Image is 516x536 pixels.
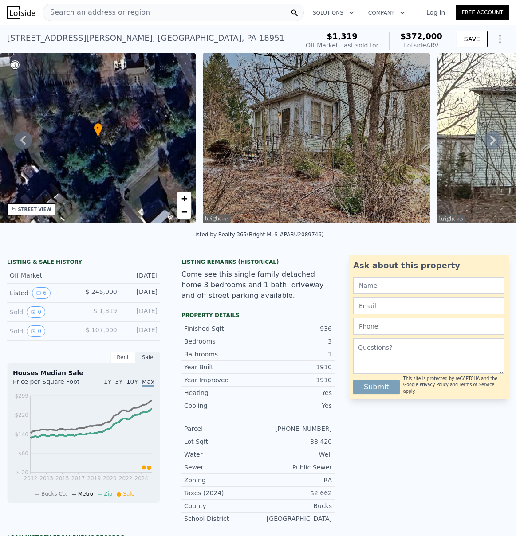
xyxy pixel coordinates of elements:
[258,489,332,497] div: $2,662
[10,325,77,337] div: Sold
[181,258,335,266] div: Listing Remarks (Historical)
[184,437,258,446] div: Lot Sqft
[184,424,258,433] div: Parcel
[32,287,51,299] button: View historical data
[18,450,28,457] tspan: $60
[184,388,258,397] div: Heating
[184,514,258,523] div: School District
[203,53,430,223] img: Sale: 151902983 Parcel: 93295262
[43,7,150,18] span: Search an address or region
[184,337,258,346] div: Bedrooms
[124,325,158,337] div: [DATE]
[400,41,442,50] div: Lotside ARV
[258,376,332,384] div: 1910
[85,288,117,295] span: $ 245,000
[258,401,332,410] div: Yes
[78,491,93,497] span: Metro
[258,363,332,372] div: 1910
[353,297,504,314] input: Email
[24,475,38,481] tspan: 2012
[124,271,158,280] div: [DATE]
[7,6,35,19] img: Lotside
[55,475,69,481] tspan: 2015
[15,431,28,438] tspan: $140
[119,475,133,481] tspan: 2022
[457,31,488,47] button: SAVE
[184,363,258,372] div: Year Built
[7,32,284,44] div: [STREET_ADDRESS][PERSON_NAME] , [GEOGRAPHIC_DATA] , PA 18951
[193,231,324,238] div: Listed by Realty 365 (Bright MLS #PABU2089746)
[71,475,85,481] tspan: 2017
[85,326,117,333] span: $ 107,000
[491,30,509,48] button: Show Options
[7,258,160,267] div: LISTING & SALE HISTORY
[27,325,45,337] button: View historical data
[13,377,84,391] div: Price per Square Foot
[181,312,335,319] div: Property details
[93,307,117,314] span: $ 1,319
[16,470,28,476] tspan: $-20
[353,259,504,272] div: Ask about this property
[184,376,258,384] div: Year Improved
[124,306,158,318] div: [DATE]
[181,269,335,301] div: Come see this single family detached home 3 bedrooms and 1 bath, driveway and off street parking ...
[420,382,449,387] a: Privacy Policy
[353,277,504,294] input: Name
[353,380,400,394] button: Submit
[353,318,504,335] input: Phone
[258,514,332,523] div: [GEOGRAPHIC_DATA]
[258,337,332,346] div: 3
[327,31,357,41] span: $1,319
[416,8,456,17] a: Log In
[258,501,332,510] div: Bucks
[184,450,258,459] div: Water
[103,475,117,481] tspan: 2020
[110,352,135,363] div: Rent
[258,463,332,472] div: Public Sewer
[258,450,332,459] div: Well
[258,437,332,446] div: 38,420
[104,378,111,385] span: 1Y
[181,193,187,204] span: +
[258,476,332,485] div: RA
[13,368,154,377] div: Houses Median Sale
[258,324,332,333] div: 936
[258,424,332,433] div: [PHONE_NUMBER]
[306,41,378,50] div: Off Market, last sold for
[15,393,28,399] tspan: $299
[184,350,258,359] div: Bathrooms
[400,31,442,41] span: $372,000
[94,123,102,138] div: •
[135,352,160,363] div: Sale
[94,124,102,132] span: •
[306,5,361,21] button: Solutions
[258,350,332,359] div: 1
[10,306,77,318] div: Sold
[39,475,53,481] tspan: 2013
[27,306,45,318] button: View historical data
[181,206,187,217] span: −
[123,491,134,497] span: Sale
[459,382,494,387] a: Terms of Service
[258,388,332,397] div: Yes
[184,489,258,497] div: Taxes (2024)
[403,376,504,395] div: This site is protected by reCAPTCHA and the Google and apply.
[361,5,412,21] button: Company
[184,476,258,485] div: Zoning
[177,192,191,205] a: Zoom in
[115,378,122,385] span: 3Y
[456,5,509,20] a: Free Account
[126,378,138,385] span: 10Y
[18,206,51,213] div: STREET VIEW
[177,205,191,219] a: Zoom out
[41,491,67,497] span: Bucks Co.
[184,324,258,333] div: Finished Sqft
[184,501,258,510] div: County
[15,412,28,418] tspan: $220
[135,475,149,481] tspan: 2024
[184,463,258,472] div: Sewer
[124,287,158,299] div: [DATE]
[10,271,77,280] div: Off Market
[184,401,258,410] div: Cooling
[87,475,101,481] tspan: 2019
